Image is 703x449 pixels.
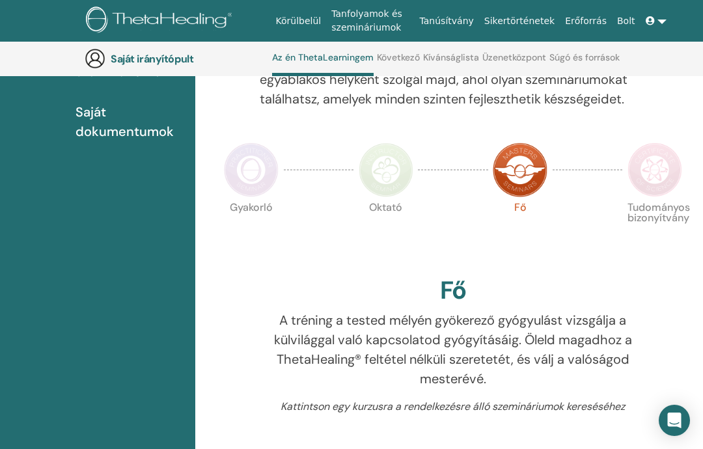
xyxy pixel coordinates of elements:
a: Bolt [612,9,641,33]
font: Tudományos bizonyítvány [627,200,690,224]
img: Gyakorló [224,143,279,197]
a: Sikertörténetek [479,9,560,33]
font: Kívánságlista [423,51,479,63]
img: generic-user-icon.jpg [85,48,105,69]
font: Kattintson egy kurzusra a rendelkezésre álló szemináriumok kereséséhez [281,400,625,413]
font: Bolt [617,16,635,26]
a: Üzenetközpont [482,52,546,73]
font: Következő [377,51,420,63]
a: Kívánságlista [423,52,479,73]
a: Következő [377,52,420,73]
font: Tanfolyamok és szemináriumok [331,8,402,33]
div: Intercom Messenger megnyitása [659,405,690,436]
font: Saját irányítópult [111,52,193,66]
font: A tréning a tested mélyén gyökerező gyógyulást vizsgálja a külvilággal való kapcsolatod gyógyítás... [274,312,632,387]
font: Az én ThetaLearningem [272,51,374,63]
a: Súgó és források [549,52,620,73]
font: Oktató [369,200,402,214]
font: Tanúsítvány [420,16,474,26]
font: Fő [514,200,527,214]
img: Oktató [359,143,413,197]
font: Üzenetközpont [482,51,546,63]
a: Az én ThetaLearningem [272,52,374,76]
img: Tudományos bizonyítvány [627,143,682,197]
font: Saját dokumentumok [76,103,174,140]
font: Körülbelül [276,16,322,26]
font: Erőforrás [565,16,607,26]
a: Erőforrás [560,9,612,33]
a: Körülbelül [271,9,327,33]
font: Sikertörténetek [484,16,555,26]
a: Tanfolyamok és szemináriumok [326,2,414,40]
font: Gyakorló [230,200,273,214]
font: Befejezett szemináriumok [76,44,169,80]
img: logo.png [86,7,237,36]
img: Fő [493,143,547,197]
font: Fő [440,274,467,306]
a: Tanúsítvány [415,9,479,33]
font: Súgó és források [549,51,620,63]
